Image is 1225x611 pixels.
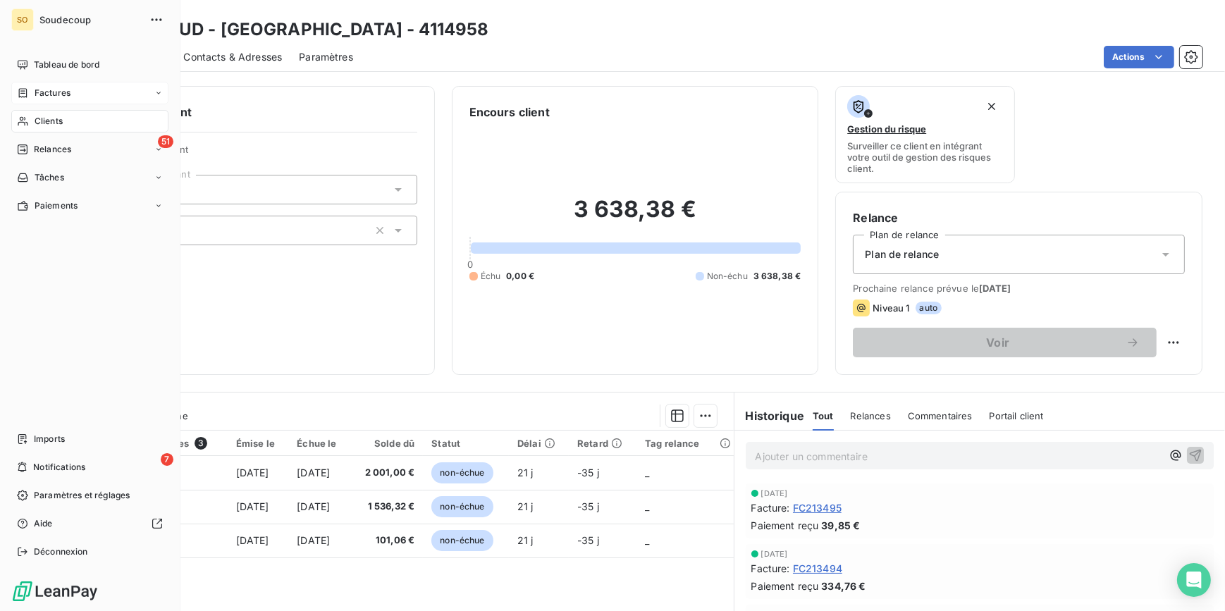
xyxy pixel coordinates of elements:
[577,500,599,512] span: -35 j
[11,512,168,535] a: Aide
[761,550,788,558] span: [DATE]
[793,561,842,576] span: FC213494
[990,410,1044,421] span: Portail client
[11,8,34,31] div: SO
[34,489,130,502] span: Paramètres et réglages
[34,143,71,156] span: Relances
[751,518,819,533] span: Paiement reçu
[359,466,414,480] span: 2 001,00 €
[297,534,330,546] span: [DATE]
[517,467,534,479] span: 21 j
[751,579,819,593] span: Paiement reçu
[297,438,342,449] div: Échue le
[34,58,99,71] span: Tableau de bord
[577,534,599,546] span: -35 j
[34,433,65,445] span: Imports
[821,579,866,593] span: 334,76 €
[751,561,790,576] span: Facture :
[236,534,269,546] span: [DATE]
[431,462,493,483] span: non-échue
[734,407,805,424] h6: Historique
[431,530,493,551] span: non-échue
[113,144,417,163] span: Propriétés Client
[517,534,534,546] span: 21 j
[916,302,942,314] span: auto
[853,209,1185,226] h6: Relance
[1177,563,1211,597] div: Open Intercom Messenger
[236,500,269,512] span: [DATE]
[853,328,1157,357] button: Voir
[821,518,860,533] span: 39,85 €
[873,302,909,314] span: Niveau 1
[517,500,534,512] span: 21 j
[751,500,790,515] span: Facture :
[979,283,1011,294] span: [DATE]
[359,500,414,514] span: 1 536,32 €
[908,410,973,421] span: Commentaires
[793,500,842,515] span: FC213495
[297,500,330,512] span: [DATE]
[297,467,330,479] span: [DATE]
[645,534,649,546] span: _
[467,259,473,270] span: 0
[469,195,801,237] h2: 3 638,38 €
[851,410,891,421] span: Relances
[359,533,414,548] span: 101,06 €
[577,438,628,449] div: Retard
[481,270,501,283] span: Échu
[34,545,88,558] span: Déconnexion
[469,104,550,121] h6: Encours client
[158,135,173,148] span: 51
[865,247,939,261] span: Plan de relance
[11,580,99,603] img: Logo LeanPay
[35,87,70,99] span: Factures
[299,50,353,64] span: Paramètres
[577,467,599,479] span: -35 j
[813,410,834,421] span: Tout
[517,438,560,449] div: Délai
[183,50,282,64] span: Contacts & Adresses
[431,496,493,517] span: non-échue
[870,337,1126,348] span: Voir
[85,104,417,121] h6: Informations client
[761,489,788,498] span: [DATE]
[35,115,63,128] span: Clients
[195,437,207,450] span: 3
[34,517,53,530] span: Aide
[506,270,534,283] span: 0,00 €
[39,14,141,25] span: Soudecoup
[161,453,173,466] span: 7
[645,438,725,449] div: Tag relance
[124,17,489,42] h3: GTM SUD - [GEOGRAPHIC_DATA] - 4114958
[753,270,801,283] span: 3 638,38 €
[35,199,78,212] span: Paiements
[835,86,1014,183] button: Gestion du risqueSurveiller ce client en intégrant votre outil de gestion des risques client.
[35,171,64,184] span: Tâches
[1104,46,1174,68] button: Actions
[645,467,649,479] span: _
[359,438,414,449] div: Solde dû
[853,283,1185,294] span: Prochaine relance prévue le
[847,140,1002,174] span: Surveiller ce client en intégrant votre outil de gestion des risques client.
[431,438,500,449] div: Statut
[33,461,85,474] span: Notifications
[645,500,649,512] span: _
[236,438,281,449] div: Émise le
[236,467,269,479] span: [DATE]
[847,123,926,135] span: Gestion du risque
[707,270,748,283] span: Non-échu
